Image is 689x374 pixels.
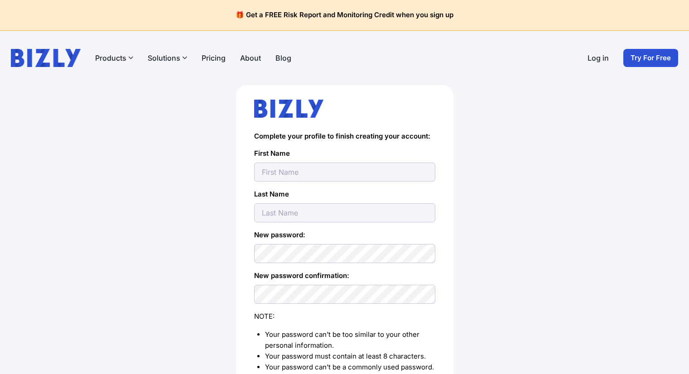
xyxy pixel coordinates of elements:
[265,329,435,351] li: Your password can’t be too similar to your other personal information.
[265,362,435,373] li: Your password can’t be a commonly used password.
[623,49,678,67] a: Try For Free
[254,100,324,118] img: bizly_logo.svg
[11,11,678,19] h4: 🎁 Get a FREE Risk Report and Monitoring Credit when you sign up
[254,270,435,281] label: New password confirmation:
[148,53,187,63] button: Solutions
[202,53,226,63] a: Pricing
[254,163,435,182] input: First Name
[275,53,291,63] a: Blog
[254,148,435,159] label: First Name
[254,230,435,240] label: New password:
[588,53,609,63] a: Log in
[95,53,133,63] button: Products
[254,311,435,322] div: NOTE:
[254,132,435,141] h4: Complete your profile to finish creating your account:
[254,203,435,222] input: Last Name
[265,351,435,362] li: Your password must contain at least 8 characters.
[240,53,261,63] a: About
[254,189,435,200] label: Last Name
